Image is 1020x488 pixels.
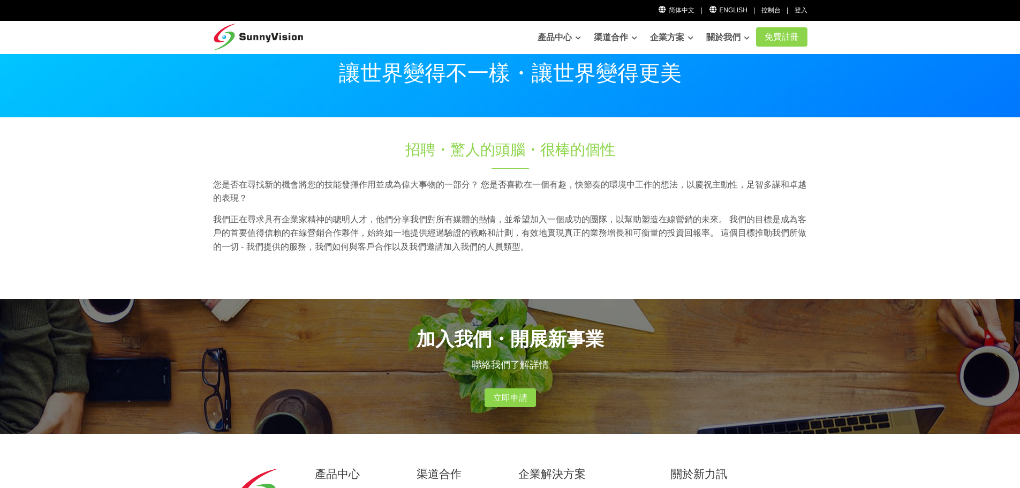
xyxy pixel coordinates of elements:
a: 產品中心 [538,27,581,48]
p: 我們正在尋求具有企業家精神的聰明人才，他們分享我們對所有媒體的熱情，並希望加入一個成功的團隊，以幫助塑造在線營銷的未來。 我們的目標是成為客戶的首要值得信賴的在線營銷合作夥伴，始終如一地提供經過... [213,213,807,254]
h1: 招聘・驚人的頭腦・很棒的個性 [332,139,689,160]
li: | [700,5,702,16]
h2: 企業解決方案 [518,466,655,482]
p: 讓世界變得不一樣・讓世界變得更美 [213,62,807,84]
a: English [708,6,747,14]
p: 聯絡我們了解詳情 [213,357,807,372]
h2: 加入我們・開展新事業 [213,326,807,352]
a: 企業方案 [650,27,693,48]
a: 控制台 [761,6,781,14]
li: | [787,5,788,16]
a: 登入 [795,6,807,14]
a: 渠道合作 [594,27,637,48]
li: | [753,5,755,16]
a: 简体中文 [658,6,695,14]
a: 立即申請 [485,388,536,408]
h2: 產品中心 [315,466,401,482]
p: 您是否在尋找新的機會將您的技能發揮作用並成為偉大事物的一部分？ 您是否喜歡在一個有趣，快節奏的環境中工作的想法，以慶祝主動性，足智多謀和卓越的表現？ [213,178,807,205]
h2: 渠道合作 [417,466,502,482]
a: 免費註冊 [756,27,807,47]
a: 關於我們 [706,27,750,48]
h2: 關於新力訊 [671,466,807,482]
